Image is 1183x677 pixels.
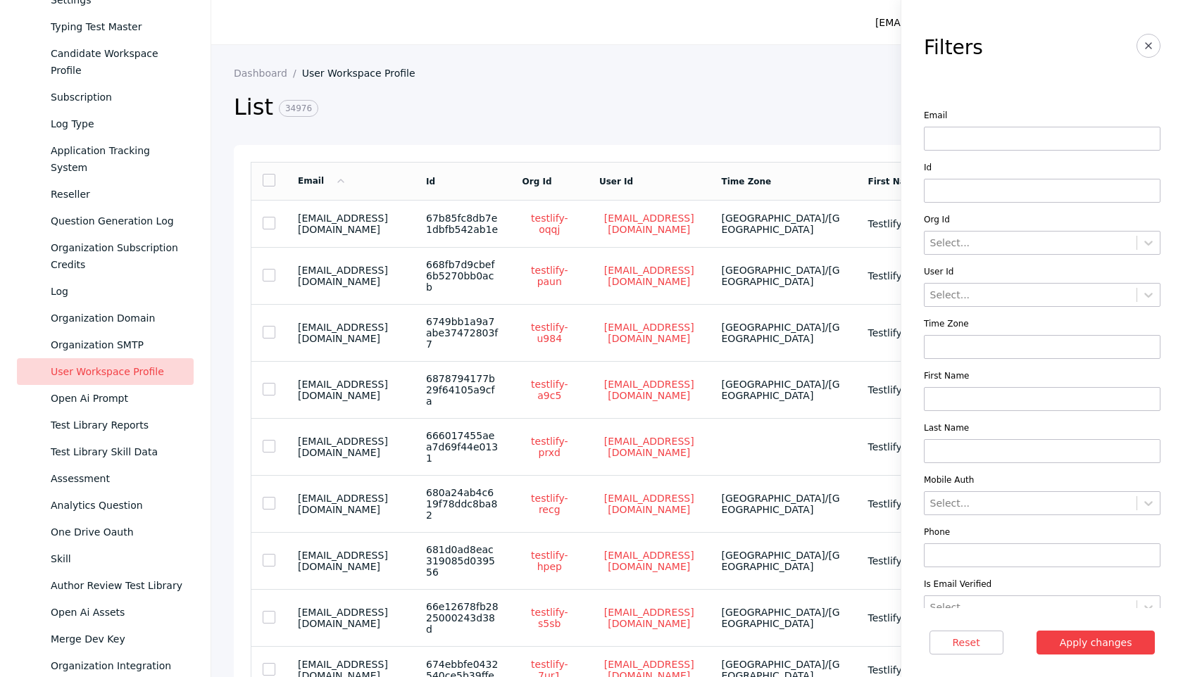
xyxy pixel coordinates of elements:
[51,18,182,35] div: Typing Test Master
[51,443,182,460] div: Test Library Skill Data
[17,599,194,626] a: Open Ai Assets
[17,465,194,492] a: Assessment
[924,318,1160,329] label: Time Zone
[17,572,194,599] a: Author Review Test Library
[868,218,920,229] section: Testlify
[51,213,182,229] div: Question Generation Log
[51,417,182,434] div: Test Library Reports
[17,278,194,305] a: Log
[51,239,182,273] div: Organization Subscription Credits
[522,549,577,573] a: testlify-hpep
[17,13,194,40] a: Typing Test Master
[722,177,772,186] a: Time Zone
[17,358,194,385] a: User Workspace Profile
[426,601,500,635] section: 66e12678fb2825000243d38d
[17,40,194,84] a: Candidate Workspace Profile
[599,177,633,186] a: User Id
[51,657,182,674] div: Organization Integration
[17,412,194,438] a: Test Library Reports
[279,100,318,117] span: 34976
[875,14,1129,31] div: [EMAIL_ADDRESS][PERSON_NAME][DOMAIN_NAME]
[868,612,920,624] section: Testlify
[51,497,182,514] div: Analytics Question
[17,181,194,208] a: Reseller
[599,378,699,402] a: [EMAIL_ADDRESS][DOMAIN_NAME]
[868,498,920,510] section: Testlify
[868,270,920,281] section: Testlify
[51,524,182,540] div: One Drive Oauth
[17,331,194,358] a: Organization SMTP
[51,470,182,487] div: Assessment
[17,208,194,234] a: Question Generation Log
[51,604,182,621] div: Open Ai Assets
[868,327,920,338] section: Testlify
[234,68,302,79] a: Dashboard
[924,578,1160,590] label: Is Email Verified
[722,213,846,235] section: [GEOGRAPHIC_DATA]/[GEOGRAPHIC_DATA]
[522,606,577,630] a: testlify-s5sb
[17,626,194,652] a: Merge Dev Key
[522,492,577,516] a: testlify-recg
[298,379,403,401] section: [EMAIL_ADDRESS][DOMAIN_NAME]
[924,37,983,59] h3: Filters
[924,526,1160,538] label: Phone
[17,545,194,572] a: Skill
[17,438,194,465] a: Test Library Skill Data
[924,110,1160,121] label: Email
[17,84,194,110] a: Subscription
[51,115,182,132] div: Log Type
[298,493,403,515] section: [EMAIL_ADDRESS][DOMAIN_NAME]
[298,265,403,287] section: [EMAIL_ADDRESS][DOMAIN_NAME]
[17,305,194,331] a: Organization Domain
[722,550,846,572] section: [GEOGRAPHIC_DATA]/[GEOGRAPHIC_DATA]
[234,93,941,122] h2: List
[426,430,500,464] section: 666017455aea7d69f44e0131
[722,322,846,344] section: [GEOGRAPHIC_DATA]/[GEOGRAPHIC_DATA]
[868,384,920,396] section: Testlify
[302,68,427,79] a: User Workspace Profile
[522,212,577,236] a: testlify-oqqj
[722,493,846,515] section: [GEOGRAPHIC_DATA]/[GEOGRAPHIC_DATA]
[924,422,1160,434] label: Last Name
[298,436,403,458] section: [EMAIL_ADDRESS][DOMAIN_NAME]
[868,177,920,186] a: First Name
[868,441,920,453] section: Testlify
[51,390,182,407] div: Open Ai Prompt
[522,435,577,459] a: testlify-prxd
[298,550,403,572] section: [EMAIL_ADDRESS][DOMAIN_NAME]
[722,607,846,629] section: [GEOGRAPHIC_DATA]/[GEOGRAPHIC_DATA]
[522,321,577,345] a: testlify-u984
[599,606,699,630] a: [EMAIL_ADDRESS][DOMAIN_NAME]
[599,264,699,288] a: [EMAIL_ADDRESS][DOMAIN_NAME]
[722,265,846,287] section: [GEOGRAPHIC_DATA]/[GEOGRAPHIC_DATA]
[51,45,182,79] div: Candidate Workspace Profile
[599,212,699,236] a: [EMAIL_ADDRESS][DOMAIN_NAME]
[51,336,182,353] div: Organization SMTP
[51,186,182,203] div: Reseller
[599,321,699,345] a: [EMAIL_ADDRESS][DOMAIN_NAME]
[298,213,403,235] section: [EMAIL_ADDRESS][DOMAIN_NAME]
[17,492,194,519] a: Analytics Question
[522,378,577,402] a: testlify-a9c5
[51,363,182,380] div: User Workspace Profile
[17,234,194,278] a: Organization Subscription Credits
[924,474,1160,486] label: Mobile Auth
[426,487,500,521] section: 680a24ab4c619f78ddc8ba82
[298,607,403,629] section: [EMAIL_ADDRESS][DOMAIN_NAME]
[51,310,182,327] div: Organization Domain
[599,435,699,459] a: [EMAIL_ADDRESS][DOMAIN_NAME]
[599,549,699,573] a: [EMAIL_ADDRESS][DOMAIN_NAME]
[298,176,346,186] a: Email
[924,370,1160,381] label: First Name
[924,266,1160,277] label: User Id
[426,316,500,350] section: 6749bb1a9a7abe37472803f7
[17,519,194,545] a: One Drive Oauth
[17,385,194,412] a: Open Ai Prompt
[51,577,182,594] div: Author Review Test Library
[522,177,552,186] a: Org Id
[51,283,182,300] div: Log
[17,137,194,181] a: Application Tracking System
[930,631,1003,654] button: Reset
[868,664,920,676] section: Testlify
[426,259,500,293] section: 668fb7d9cbef6b5270bb0acb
